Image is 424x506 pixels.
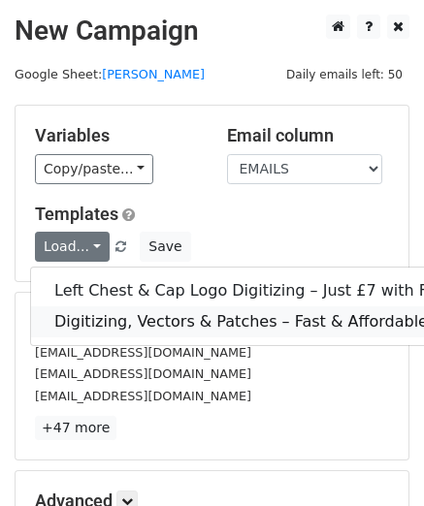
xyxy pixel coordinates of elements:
[35,389,251,403] small: [EMAIL_ADDRESS][DOMAIN_NAME]
[35,345,251,360] small: [EMAIL_ADDRESS][DOMAIN_NAME]
[35,125,198,146] h5: Variables
[35,154,153,184] a: Copy/paste...
[35,416,116,440] a: +47 more
[35,232,110,262] a: Load...
[15,15,409,47] h2: New Campaign
[15,67,205,81] small: Google Sheet:
[227,125,390,146] h5: Email column
[327,413,424,506] iframe: Chat Widget
[140,232,190,262] button: Save
[279,67,409,81] a: Daily emails left: 50
[35,366,251,381] small: [EMAIL_ADDRESS][DOMAIN_NAME]
[279,64,409,85] span: Daily emails left: 50
[102,67,205,81] a: [PERSON_NAME]
[35,204,118,224] a: Templates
